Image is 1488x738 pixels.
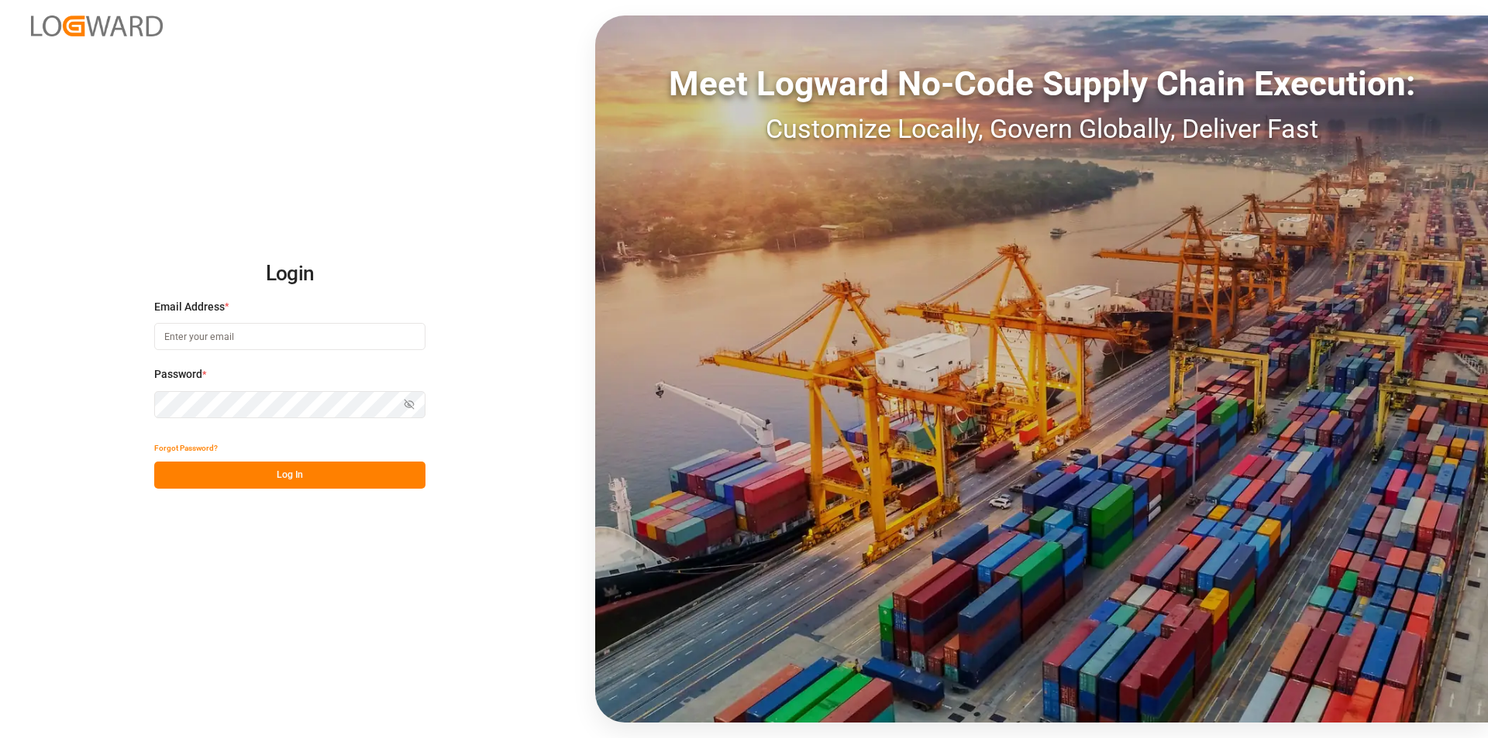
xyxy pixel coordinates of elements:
[154,323,425,350] input: Enter your email
[154,434,218,462] button: Forgot Password?
[154,462,425,489] button: Log In
[595,109,1488,149] div: Customize Locally, Govern Globally, Deliver Fast
[154,366,202,383] span: Password
[154,249,425,299] h2: Login
[595,58,1488,109] div: Meet Logward No-Code Supply Chain Execution:
[154,299,225,315] span: Email Address
[31,15,163,36] img: Logward_new_orange.png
